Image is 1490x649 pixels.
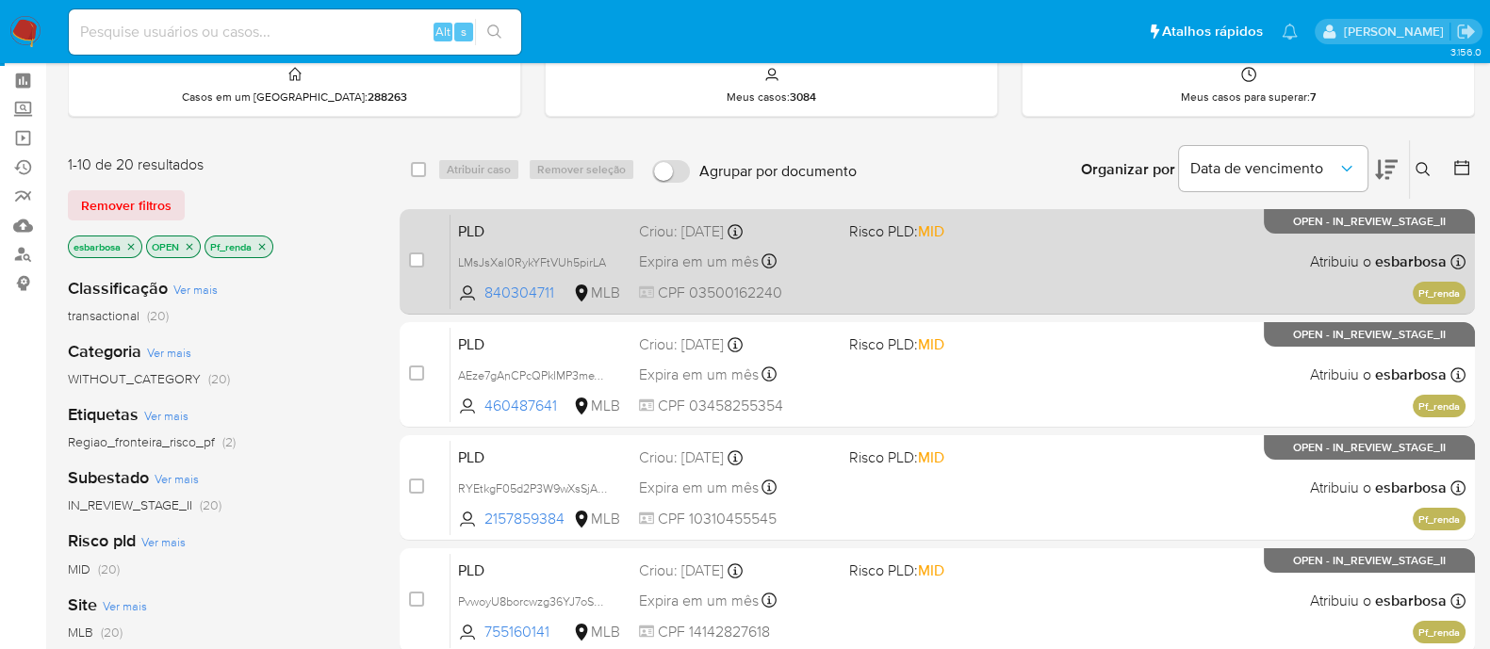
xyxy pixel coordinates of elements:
button: search-icon [475,19,514,45]
span: Atalhos rápidos [1162,22,1263,41]
span: Alt [435,23,450,41]
span: s [461,23,467,41]
input: Pesquise usuários ou casos... [69,20,521,44]
a: Sair [1456,22,1476,41]
a: Notificações [1282,24,1298,40]
span: 3.156.0 [1449,44,1481,59]
p: alessandra.barbosa@mercadopago.com [1343,23,1449,41]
